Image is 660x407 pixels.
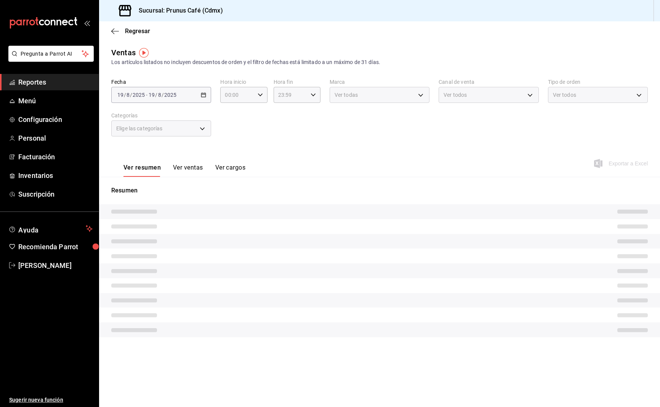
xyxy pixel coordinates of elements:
label: Hora fin [274,79,320,85]
span: Facturación [18,152,93,162]
a: Pregunta a Parrot AI [5,55,94,63]
span: Sugerir nueva función [9,396,93,404]
input: -- [126,92,130,98]
button: Ver resumen [123,164,161,177]
input: -- [158,92,162,98]
button: open_drawer_menu [84,20,90,26]
span: / [124,92,126,98]
span: / [155,92,157,98]
button: Ver cargos [215,164,246,177]
label: Marca [330,79,429,85]
label: Canal de venta [439,79,538,85]
span: Elige las categorías [116,125,163,132]
input: ---- [164,92,177,98]
label: Hora inicio [220,79,267,85]
span: [PERSON_NAME] [18,260,93,271]
span: Recomienda Parrot [18,242,93,252]
span: Personal [18,133,93,143]
span: Ver todos [444,91,467,99]
button: Ver ventas [173,164,203,177]
input: -- [148,92,155,98]
input: -- [117,92,124,98]
input: ---- [132,92,145,98]
span: Pregunta a Parrot AI [21,50,82,58]
div: Ventas [111,47,136,58]
h3: Sucursal: Prunus Café (Cdmx) [133,6,223,15]
div: Los artículos listados no incluyen descuentos de orden y el filtro de fechas está limitado a un m... [111,58,648,66]
img: Tooltip marker [139,48,149,58]
button: Pregunta a Parrot AI [8,46,94,62]
span: Suscripción [18,189,93,199]
label: Tipo de orden [548,79,648,85]
span: / [130,92,132,98]
span: Ayuda [18,224,83,233]
span: - [146,92,147,98]
div: navigation tabs [123,164,245,177]
span: Regresar [125,27,150,35]
span: Ver todas [335,91,358,99]
span: Reportes [18,77,93,87]
label: Fecha [111,79,211,85]
span: Ver todos [553,91,576,99]
span: Menú [18,96,93,106]
p: Resumen [111,186,648,195]
span: Inventarios [18,170,93,181]
label: Categorías [111,113,211,118]
span: / [162,92,164,98]
span: Configuración [18,114,93,125]
button: Regresar [111,27,150,35]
